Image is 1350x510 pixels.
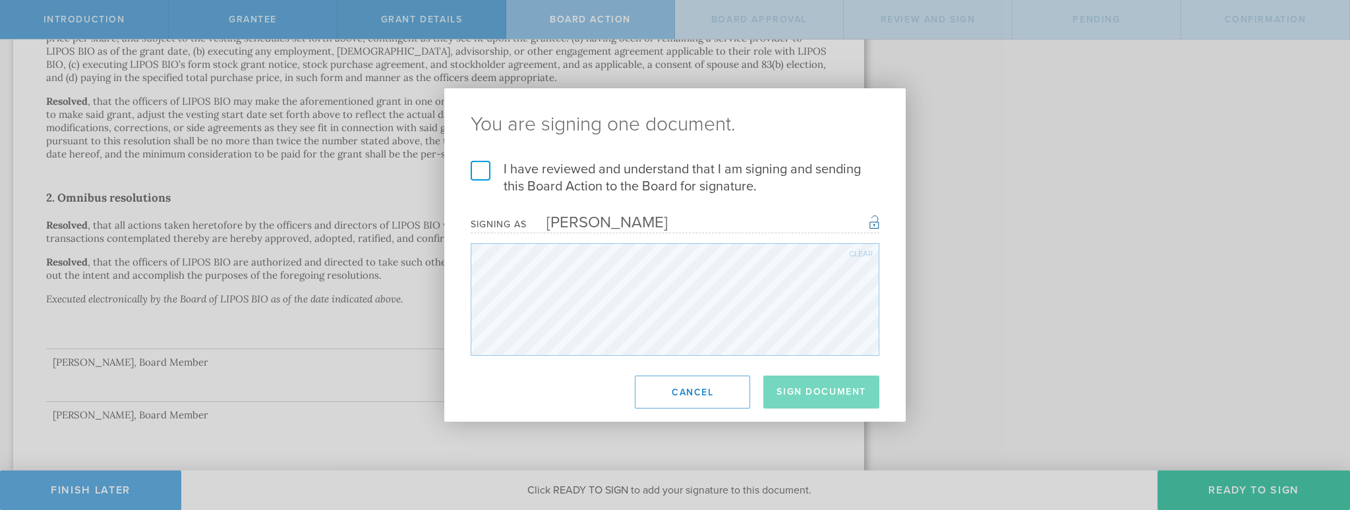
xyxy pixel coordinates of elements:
button: Cancel [635,376,750,409]
label: I have reviewed and understand that I am signing and sending this Board Action to the Board for s... [471,161,879,195]
iframe: Chat Widget [1284,407,1350,470]
div: [PERSON_NAME] [527,213,668,232]
ng-pluralize: You are signing one document. [471,115,879,134]
div: Signing as [471,219,527,230]
button: Sign Document [763,376,879,409]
